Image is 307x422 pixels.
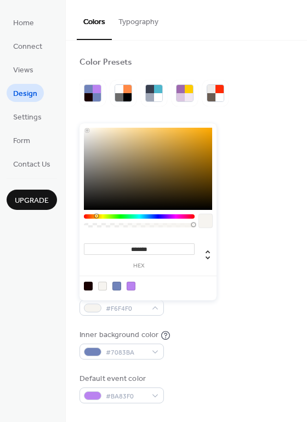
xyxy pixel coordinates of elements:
a: Design [7,84,44,102]
a: Settings [7,107,48,126]
span: #7083BA [106,347,146,358]
span: Form [13,135,30,147]
span: Settings [13,112,42,123]
a: Views [7,60,40,78]
span: Contact Us [13,159,50,170]
label: hex [84,263,195,269]
div: rgb(246, 244, 240) [98,282,107,290]
div: Color Presets [79,57,132,69]
span: #F6F4F0 [106,303,146,315]
div: rgb(26, 1, 1) [84,282,93,290]
a: Connect [7,37,49,55]
div: Default event color [79,373,162,385]
a: Contact Us [7,155,57,173]
a: Home [7,13,41,31]
span: #BA83F0 [106,391,146,402]
button: Upgrade [7,190,57,210]
span: Upgrade [15,195,49,207]
div: Inner background color [79,329,158,341]
div: rgb(112, 131, 186) [112,282,121,290]
a: Form [7,131,37,149]
div: rgb(186, 131, 240) [127,282,135,290]
span: Design [13,88,37,100]
span: Views [13,65,33,76]
span: Connect [13,41,42,53]
span: Home [13,18,34,29]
